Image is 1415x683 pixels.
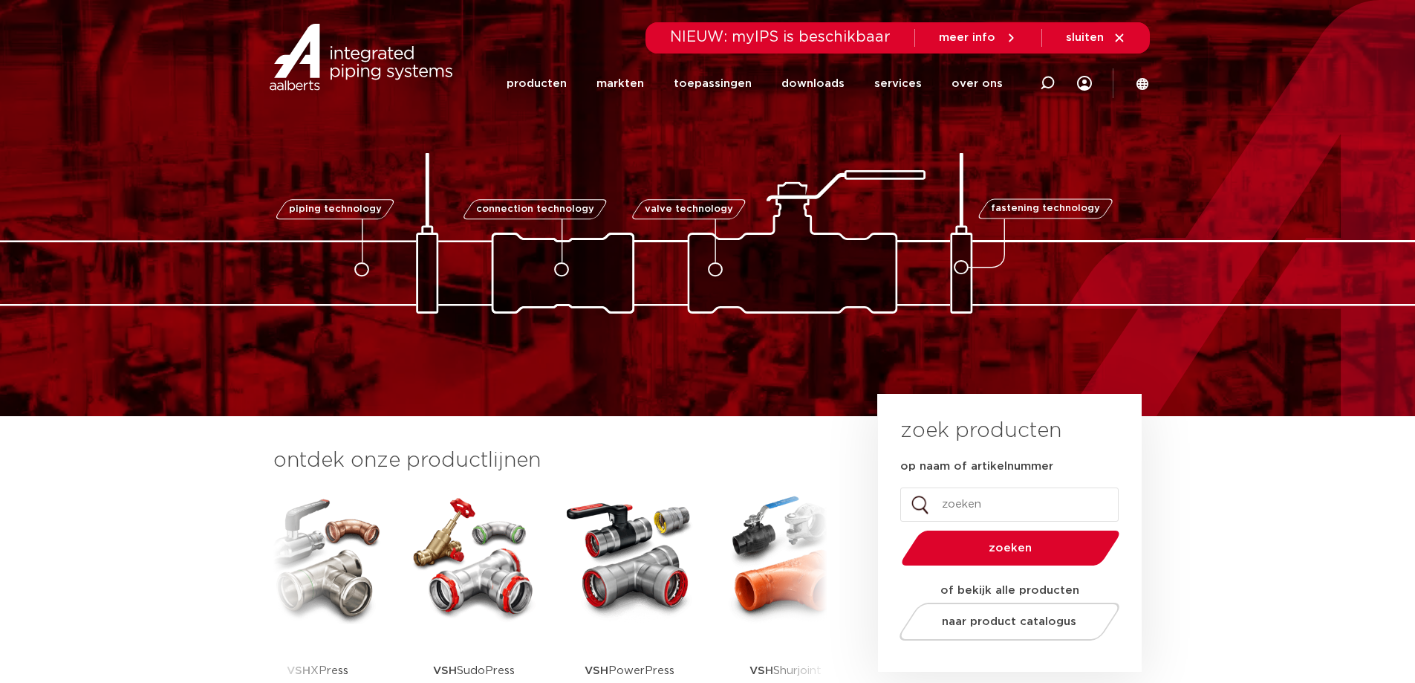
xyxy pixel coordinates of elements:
strong: VSH [585,665,608,676]
span: valve technology [645,204,733,214]
span: piping technology [289,204,382,214]
label: op naam of artikelnummer [900,459,1053,474]
span: fastening technology [991,204,1100,214]
a: services [874,55,922,112]
a: naar product catalogus [895,603,1123,641]
span: zoeken [940,543,1081,554]
a: sluiten [1066,31,1126,45]
h3: zoek producten [900,416,1061,446]
strong: of bekijk alle producten [940,585,1079,596]
a: toepassingen [674,55,752,112]
h3: ontdek onze productlijnen [273,446,827,476]
a: producten [507,55,567,112]
span: NIEUW: myIPS is beschikbaar [670,30,891,45]
a: markten [596,55,644,112]
a: over ons [952,55,1003,112]
span: meer info [939,32,995,43]
strong: VSH [433,665,457,676]
nav: Menu [507,55,1003,112]
strong: VSH [287,665,310,676]
a: downloads [781,55,845,112]
button: zoeken [895,529,1125,567]
a: meer info [939,31,1018,45]
span: naar product catalogus [942,616,1076,627]
strong: VSH [749,665,773,676]
span: connection technology [475,204,593,214]
span: sluiten [1066,32,1104,43]
input: zoeken [900,488,1119,522]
